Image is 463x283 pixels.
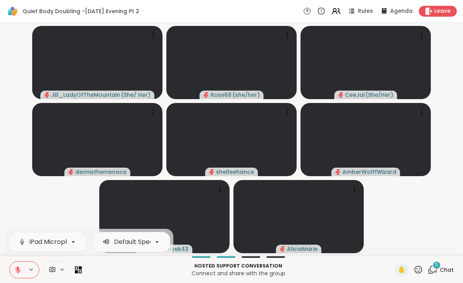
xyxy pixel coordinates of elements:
span: audio-muted [280,246,285,252]
span: Rules [358,7,373,15]
span: AliciaMarie [287,245,318,253]
span: audio-muted [335,169,341,175]
span: Rose68 [211,91,231,99]
span: audio-muted [68,169,74,175]
span: ( She/Her ) [365,91,393,99]
span: Chat [440,266,454,274]
span: Jill_LadyOfTheMountain [51,91,120,99]
span: AmberWolffWizard [342,168,396,176]
span: 5 [435,262,438,268]
div: iPad Microphone [29,237,81,247]
span: ✋ [398,265,406,274]
span: audio-muted [204,92,209,98]
span: ( She/ Her ) [121,91,150,99]
span: audio-muted [338,92,344,98]
span: CeeJai [345,91,365,99]
span: dennisthemenace [75,168,126,176]
span: shelleehance [216,168,254,176]
span: Agenda [390,7,413,15]
p: Hosted support conversation [86,262,390,269]
p: Connect and share with the group [86,269,390,277]
img: ShareWell Logomark [6,5,19,18]
span: Leave [434,7,451,15]
span: Quiet Body Doubling -[DATE] Evening Pt 2 [22,7,139,15]
span: ( she/her ) [232,91,260,99]
span: audio-muted [44,92,50,98]
div: Default Speakers [114,237,167,247]
span: audio-muted [209,169,214,175]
